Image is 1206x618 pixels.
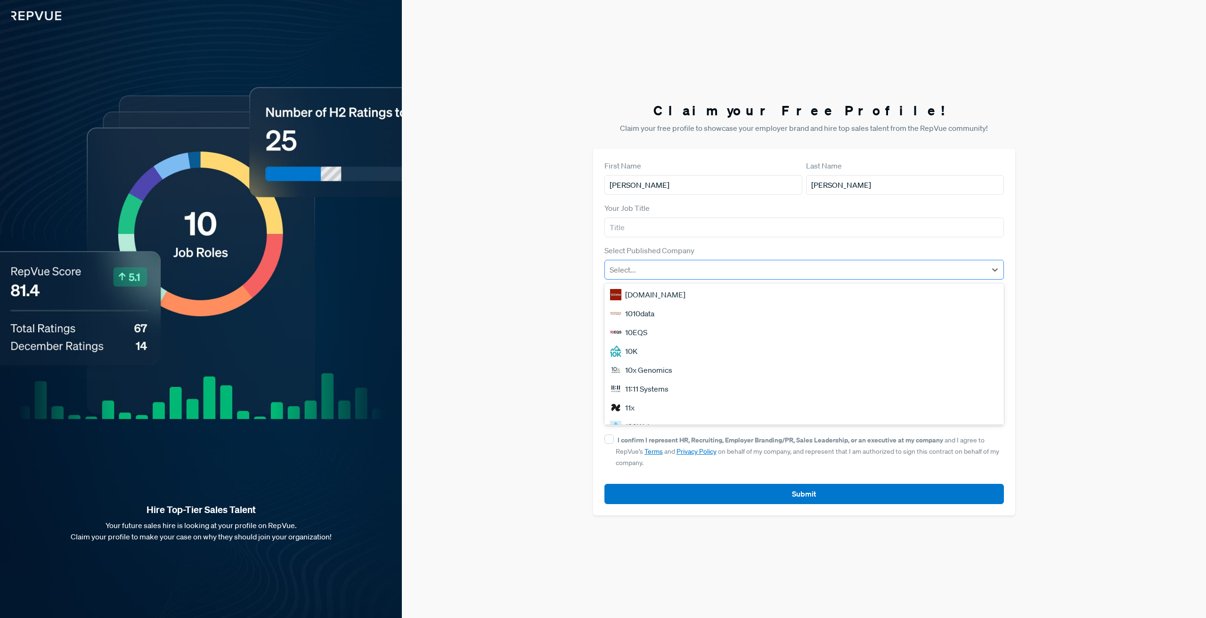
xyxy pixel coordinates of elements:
[610,421,621,432] img: 120Water
[593,122,1015,134] p: Claim your free profile to showcase your employer brand and hire top sales talent from the RepVue...
[610,308,621,319] img: 1010data
[604,160,641,171] label: First Name
[806,160,842,171] label: Last Name
[604,342,1004,361] div: 10K
[604,398,1004,417] div: 11x
[610,289,621,300] img: 1000Bulbs.com
[618,435,943,444] strong: I confirm I represent HR, Recruiting, Employer Branding/PR, Sales Leadership, or an executive at ...
[604,417,1004,436] div: 120Water
[610,345,621,357] img: 10K
[616,436,999,467] span: and I agree to RepVue’s and on behalf of my company, and represent that I am authorized to sign t...
[610,402,621,413] img: 11x
[604,285,1004,304] div: [DOMAIN_NAME]
[604,323,1004,342] div: 10EQS
[604,245,694,256] label: Select Published Company
[15,504,387,516] strong: Hire Top-Tier Sales Talent
[604,202,650,214] label: Your Job Title
[15,520,387,542] p: Your future sales hire is looking at your profile on RepVue. Claim your profile to make your case...
[604,361,1004,379] div: 10x Genomics
[604,217,1004,237] input: Title
[610,364,621,376] img: 10x Genomics
[593,103,1015,119] h3: Claim your Free Profile!
[604,175,802,195] input: First Name
[676,447,717,456] a: Privacy Policy
[644,447,663,456] a: Terms
[604,379,1004,398] div: 11:11 Systems
[604,484,1004,504] button: Submit
[806,175,1004,195] input: Last Name
[610,383,621,394] img: 11:11 Systems
[610,327,621,338] img: 10EQS
[604,304,1004,323] div: 1010data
